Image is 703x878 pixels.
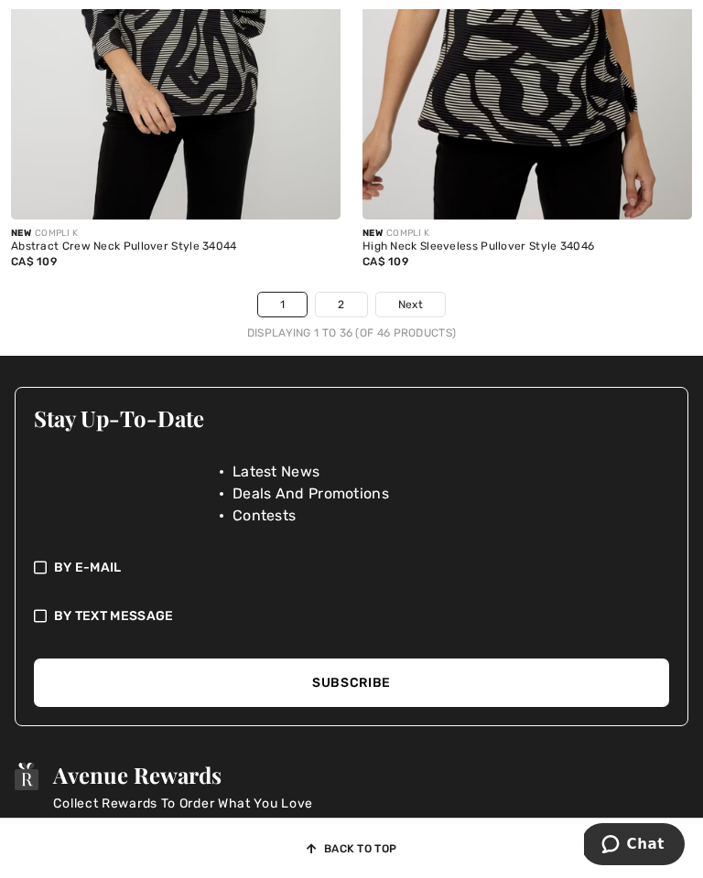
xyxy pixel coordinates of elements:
img: check [34,606,47,626]
span: CA$ 109 [362,255,408,268]
span: New [362,228,383,239]
p: Collect Rewards To Order What You Love For FREE! [53,794,328,832]
span: Deals And Promotions [233,483,389,505]
span: Latest News [233,461,319,483]
span: CA$ 109 [11,255,57,268]
div: Abstract Crew Neck Pullover Style 34044 [11,241,341,253]
div: High Neck Sleeveless Pullover Style 34046 [362,241,692,253]
h3: Stay Up-To-Date [34,406,669,430]
span: New [11,228,31,239]
span: Next [398,296,423,313]
div: COMPLI K [11,227,341,241]
div: COMPLI K [362,227,692,241]
a: Next [376,293,445,316]
button: Subscribe [34,658,669,707]
img: Avenue Rewards [15,763,38,790]
a: 2 [316,293,366,316]
iframe: Opens a widget where you can chat to one of our agents [584,823,685,869]
span: By Text Message [54,606,174,626]
a: 1 [258,293,307,316]
span: By E-mail [54,558,122,577]
span: Contests [233,505,296,527]
h3: Avenue Rewards [53,763,328,787]
img: check [34,558,47,577]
